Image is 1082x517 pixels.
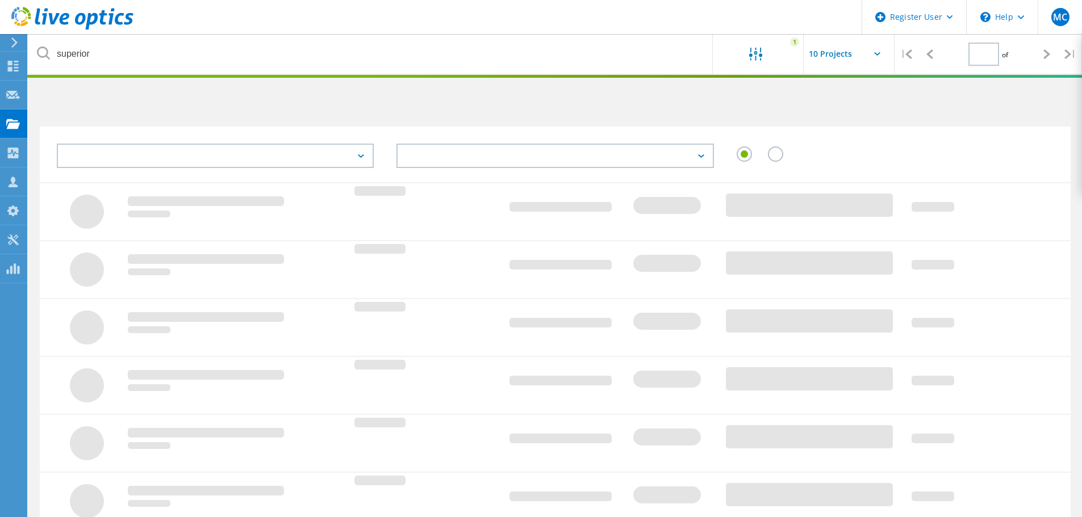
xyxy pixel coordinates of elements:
[895,34,918,74] div: |
[28,34,713,74] input: undefined
[980,12,991,22] svg: \n
[11,24,133,32] a: Live Optics Dashboard
[1002,50,1008,60] span: of
[1053,12,1067,22] span: MC
[1059,34,1082,74] div: |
